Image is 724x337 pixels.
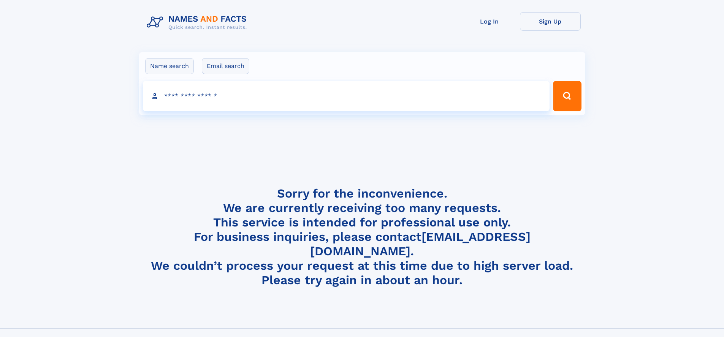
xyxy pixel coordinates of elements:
[144,12,253,33] img: Logo Names and Facts
[145,58,194,74] label: Name search
[202,58,249,74] label: Email search
[143,81,550,111] input: search input
[553,81,581,111] button: Search Button
[459,12,520,31] a: Log In
[520,12,581,31] a: Sign Up
[144,186,581,288] h4: Sorry for the inconvenience. We are currently receiving too many requests. This service is intend...
[310,229,531,258] a: [EMAIL_ADDRESS][DOMAIN_NAME]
